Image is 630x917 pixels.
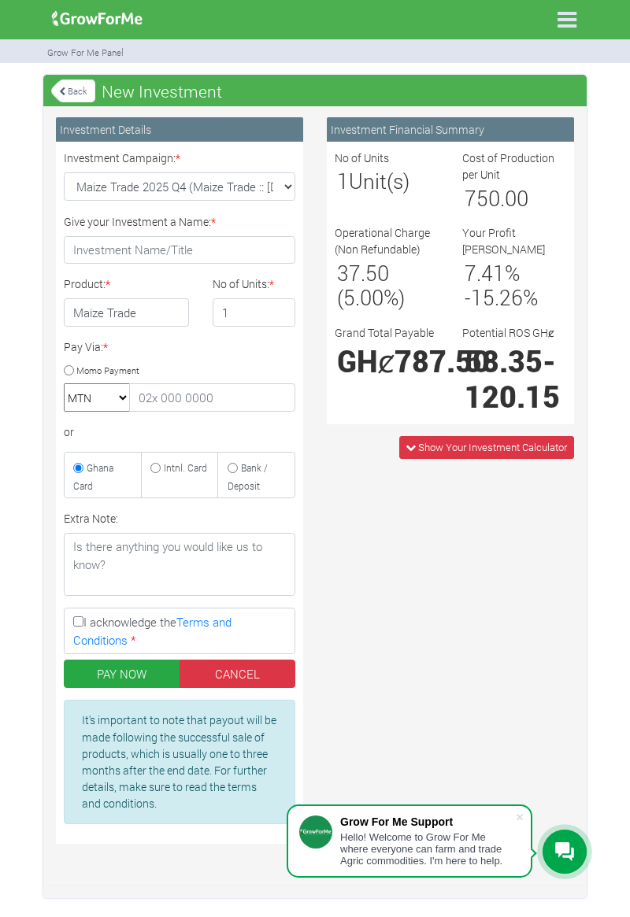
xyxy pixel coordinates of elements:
[47,46,124,58] small: Grow For Me Panel
[64,298,189,327] h4: Maize Trade
[462,224,566,257] label: Your Profit [PERSON_NAME]
[471,283,523,311] span: 15.26
[465,259,505,287] span: 7.41
[228,463,238,473] input: Bank / Deposit
[327,117,574,142] div: Investment Financial Summary
[64,365,74,375] input: Momo Payment
[73,463,83,473] input: Ghana Card
[64,338,108,355] label: Pay Via:
[76,364,139,375] small: Momo Payment
[64,213,216,230] label: Give your Investment a Name:
[51,78,95,104] a: Back
[340,831,515,867] div: Hello! Welcome to Grow For Me where everyone can farm and trade Agric commodities. I'm here to help.
[98,76,226,107] span: New Investment
[462,324,554,341] label: Potential ROS GHȼ
[150,463,161,473] input: Intnl. Card
[64,510,118,527] label: Extra Note:
[64,275,110,292] label: Product:
[46,3,148,35] img: growforme image
[337,168,436,194] h3: Unit(s)
[465,377,560,416] span: 120.15
[335,150,389,166] label: No of Units
[64,660,180,688] button: PAY NOW
[56,117,303,142] div: Investment Details
[164,461,207,474] small: Intnl. Card
[64,608,295,653] label: I acknowledge the
[82,712,277,812] p: It's important to note that payout will be made following the successful sale of products, which ...
[395,342,490,380] span: 787.50
[462,150,566,183] label: Cost of Production per Unit
[64,423,295,440] div: or
[465,342,543,380] span: 58.35
[213,275,274,292] label: No of Units:
[335,324,434,341] label: Grand Total Payable
[180,660,296,688] a: CANCEL
[335,224,439,257] label: Operational Charge (Non Refundable)
[418,440,567,454] span: Show Your Investment Calculator
[228,461,268,492] small: Bank / Deposit
[129,383,295,412] input: 02x 000 0000
[73,461,113,492] small: Ghana Card
[337,259,405,312] span: 37.50 (5.00%)
[337,343,436,379] h1: GHȼ
[340,815,515,828] div: Grow For Me Support
[465,261,564,310] h3: % - %
[465,184,528,212] span: 750.00
[73,614,232,648] a: Terms and Conditions
[465,343,564,414] h1: -
[73,616,83,627] input: I acknowledge theTerms and Conditions *
[64,236,295,264] input: Investment Name/Title
[64,150,180,166] label: Investment Campaign:
[337,167,349,194] span: 1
